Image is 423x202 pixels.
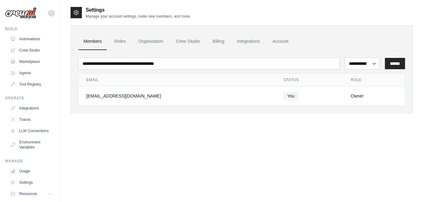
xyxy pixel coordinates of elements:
a: Automations [8,34,55,44]
a: Account [267,33,294,50]
div: Operate [5,96,55,101]
a: Crew Studio [171,33,205,50]
th: Status [276,74,343,87]
a: Roles [109,33,131,50]
a: Crew Studio [8,45,55,55]
div: Owner [351,93,397,99]
a: Environment Variables [8,137,55,152]
a: Traces [8,115,55,125]
button: Resources [8,189,55,199]
span: Resources [19,191,37,196]
a: Tool Registry [8,79,55,89]
a: Members [78,33,107,50]
h2: Settings [86,6,191,14]
div: Build [5,26,55,31]
a: Marketplace [8,57,55,67]
a: Agents [8,68,55,78]
p: Manage your account settings, invite new members, and more. [86,14,191,19]
a: Integrations [232,33,265,50]
img: Logo [5,7,37,19]
a: Billing [208,33,229,50]
th: Email [79,74,276,87]
a: LLM Connections [8,126,55,136]
th: Role [343,74,405,87]
a: Integrations [8,103,55,113]
span: You [283,92,299,100]
div: [EMAIL_ADDRESS][DOMAIN_NAME] [86,93,268,99]
a: Organization [133,33,168,50]
a: Settings [8,177,55,188]
a: Usage [8,166,55,176]
div: Manage [5,159,55,164]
